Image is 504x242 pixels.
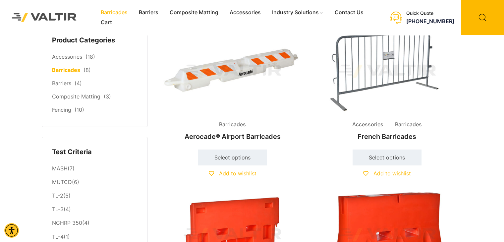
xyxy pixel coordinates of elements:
[224,8,266,18] a: Accessories
[52,80,71,87] a: Barriers
[315,28,459,114] img: Accessories
[161,28,304,144] a: BarricadesAerocade® Airport Barricades
[52,106,71,113] a: Fencing
[75,80,82,87] span: (4)
[406,11,454,16] div: Quick Quote
[95,8,133,18] a: Barricades
[52,165,68,172] a: MASH
[5,6,84,29] img: Valtir Rentals
[52,233,64,240] a: TL-4
[52,147,138,157] h4: Test Criteria
[198,150,267,165] a: Select options for “Aerocade® Airport Barricades”
[4,223,19,238] div: Accessibility Menu
[347,120,388,130] span: Accessories
[75,106,84,113] span: (10)
[133,8,164,18] a: Barriers
[104,93,111,100] span: (3)
[390,120,427,130] span: Barricades
[52,162,138,175] li: (7)
[52,203,138,216] li: (4)
[84,67,91,73] span: (8)
[52,93,100,100] a: Composite Matting
[315,129,459,144] h2: French Barricades
[52,216,138,230] li: (4)
[161,28,304,114] img: Barricades
[85,53,95,60] span: (18)
[52,67,80,73] a: Barricades
[52,179,72,185] a: MUTCD
[373,170,411,177] span: Add to wishlist
[363,170,411,177] a: Add to wishlist
[52,219,82,226] a: NCHRP 350
[52,53,82,60] a: Accessories
[214,120,251,130] span: Barricades
[95,18,118,28] a: Cart
[219,170,256,177] span: Add to wishlist
[315,28,459,144] a: Accessories BarricadesFrench Barricades
[266,8,329,18] a: Industry Solutions
[164,8,224,18] a: Composite Matting
[52,192,63,199] a: TL-2
[52,176,138,189] li: (6)
[161,129,304,144] h2: Aerocade® Airport Barricades
[406,18,454,25] a: call (888) 496-3625
[353,150,421,165] a: Select options for “French Barricades”
[209,170,256,177] a: Add to wishlist
[52,206,64,212] a: TL-3
[52,189,138,203] li: (5)
[329,8,369,18] a: Contact Us
[52,35,138,45] h4: Product Categories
